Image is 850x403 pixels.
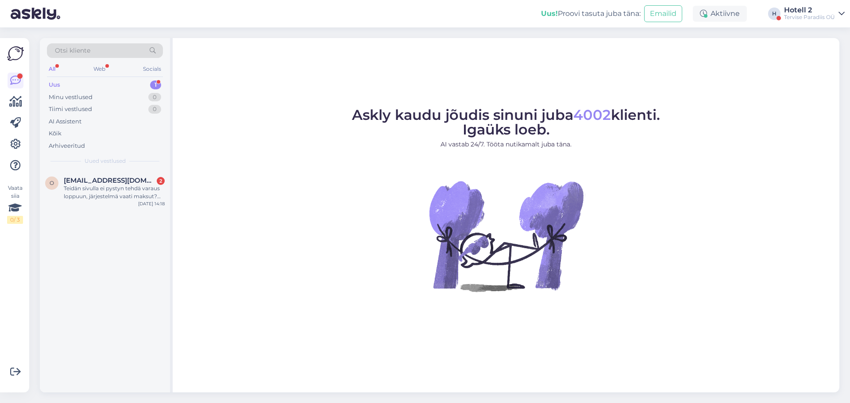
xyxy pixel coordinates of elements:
[141,63,163,75] div: Socials
[541,9,558,18] b: Uus!
[426,156,586,315] img: No Chat active
[148,105,161,114] div: 0
[7,184,23,224] div: Vaata siia
[784,7,835,14] div: Hotell 2
[138,200,165,207] div: [DATE] 14:18
[49,81,60,89] div: Uus
[64,177,156,184] span: ohjaaja53@gmail.com
[352,106,660,138] span: Askly kaudu jõudis sinuni juba klienti. Igaüks loeb.
[150,81,161,89] div: 1
[148,93,161,102] div: 0
[49,129,62,138] div: Kõik
[64,184,165,200] div: Teidän sivulla ei pystyn tehdä varaus loppuun, järjestelmä vaati maksut? Haluaan suorittaa maksut...
[49,117,81,126] div: AI Assistent
[541,8,641,19] div: Proovi tasuta juba täna:
[85,157,126,165] span: Uued vestlused
[47,63,57,75] div: All
[7,45,24,62] img: Askly Logo
[784,14,835,21] div: Tervise Paradiis OÜ
[50,180,54,186] span: o
[768,8,780,20] div: H
[352,140,660,149] p: AI vastab 24/7. Tööta nutikamalt juba täna.
[573,106,611,123] span: 4002
[49,93,93,102] div: Minu vestlused
[55,46,90,55] span: Otsi kliente
[49,105,92,114] div: Tiimi vestlused
[92,63,107,75] div: Web
[157,177,165,185] div: 2
[49,142,85,150] div: Arhiveeritud
[693,6,747,22] div: Aktiivne
[784,7,845,21] a: Hotell 2Tervise Paradiis OÜ
[644,5,682,22] button: Emailid
[7,216,23,224] div: 0 / 3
